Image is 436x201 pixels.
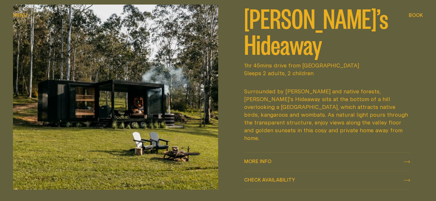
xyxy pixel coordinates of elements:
[244,171,410,189] button: check availability
[244,5,410,56] h2: [PERSON_NAME]’s Hideaway
[244,159,271,164] span: More info
[244,177,295,182] span: Check availability
[244,69,410,77] span: Sleeps 2 adults, 2 children
[244,153,410,171] a: More info
[13,12,27,19] button: show menu
[244,62,410,69] span: 1hr 45mins drive from [GEOGRAPHIC_DATA]
[13,13,27,18] span: Menu
[409,13,423,18] span: Book
[409,12,423,19] button: show booking tray
[244,88,410,142] div: Surrounded by [PERSON_NAME] and native forests, [PERSON_NAME]'s Hideaway sits at the bottom of a ...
